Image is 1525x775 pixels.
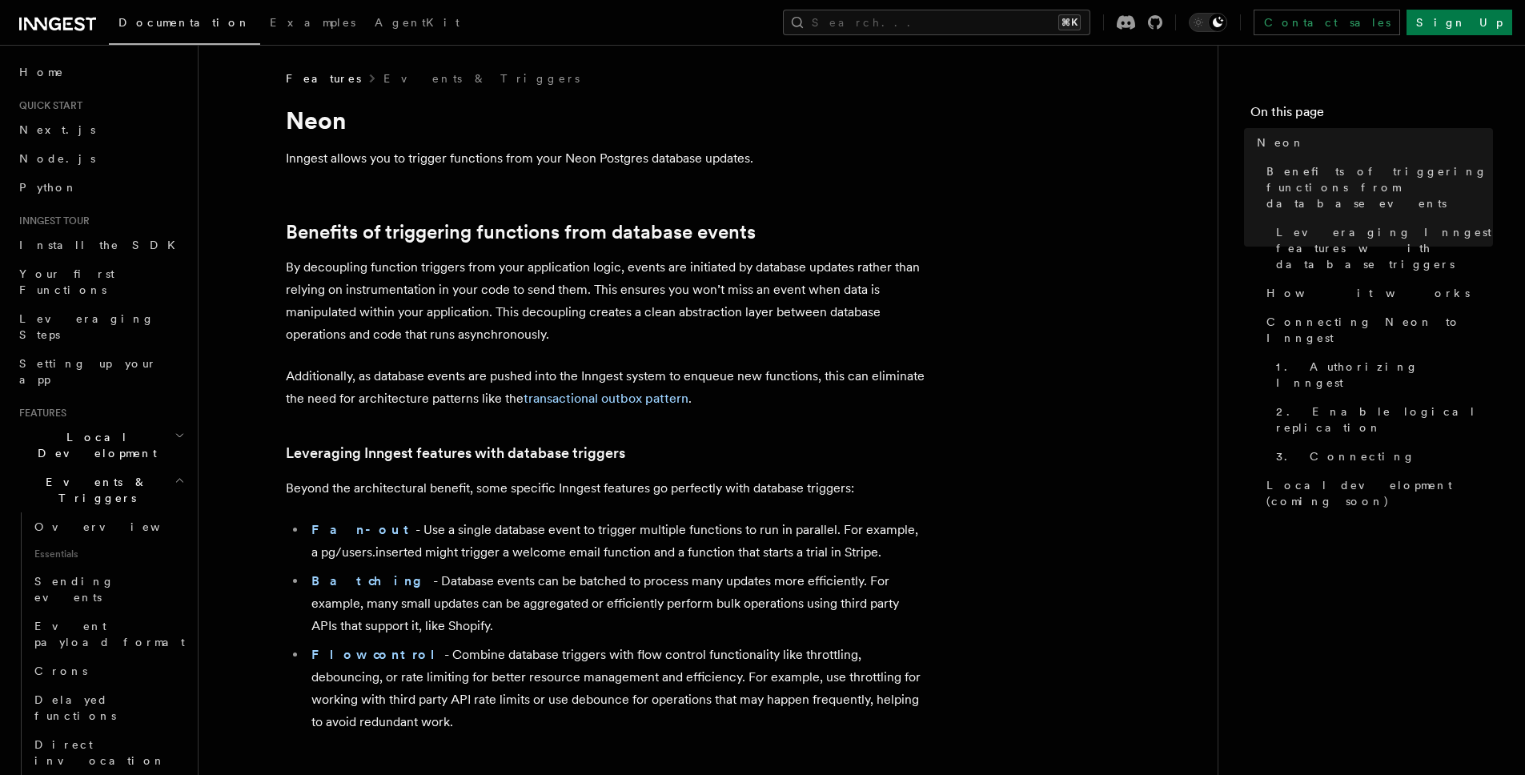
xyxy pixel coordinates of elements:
[13,144,188,173] a: Node.js
[19,152,95,165] span: Node.js
[286,147,926,170] p: Inngest allows you to trigger functions from your Neon Postgres database updates.
[286,477,926,500] p: Beyond the architectural benefit, some specific Inngest features go perfectly with database trigg...
[13,58,188,86] a: Home
[311,647,444,662] a: Flow control
[1276,224,1493,272] span: Leveraging Inngest features with database triggers
[1270,442,1493,471] a: 3. Connecting
[28,685,188,730] a: Delayed functions
[286,365,926,410] p: Additionally, as database events are pushed into the Inngest system to enqueue new functions, thi...
[19,267,114,296] span: Your first Functions
[13,259,188,304] a: Your first Functions
[1254,10,1400,35] a: Contact sales
[1407,10,1512,35] a: Sign Up
[19,239,185,251] span: Install the SDK
[19,312,155,341] span: Leveraging Steps
[13,215,90,227] span: Inngest tour
[13,429,175,461] span: Local Development
[19,123,95,136] span: Next.js
[1260,157,1493,218] a: Benefits of triggering functions from database events
[28,730,188,775] a: Direct invocation
[1260,307,1493,352] a: Connecting Neon to Inngest
[286,221,756,243] a: Benefits of triggering functions from database events
[307,644,926,733] li: - Combine database triggers with flow control functionality like throttling, debouncing, or rate ...
[1250,128,1493,157] a: Neon
[13,349,188,394] a: Setting up your app
[13,304,188,349] a: Leveraging Steps
[1260,471,1493,516] a: Local development (coming soon)
[1270,218,1493,279] a: Leveraging Inngest features with database triggers
[375,16,460,29] span: AgentKit
[1266,285,1470,301] span: How it works
[28,541,188,567] span: Essentials
[1270,352,1493,397] a: 1. Authorizing Inngest
[19,181,78,194] span: Python
[1257,135,1305,151] span: Neon
[28,657,188,685] a: Crons
[307,519,926,564] li: - Use a single database event to trigger multiple functions to run in parallel. For example, a pg...
[1276,448,1415,464] span: 3. Connecting
[1276,404,1493,436] span: 2. Enable logical replication
[13,115,188,144] a: Next.js
[311,522,415,537] a: Fan-out
[286,106,926,135] h1: Neon
[13,423,188,468] button: Local Development
[34,620,185,649] span: Event payload format
[1250,102,1493,128] h4: On this page
[34,665,87,677] span: Crons
[13,468,188,512] button: Events & Triggers
[1266,477,1493,509] span: Local development (coming soon)
[270,16,355,29] span: Examples
[28,567,188,612] a: Sending events
[286,442,625,464] a: Leveraging Inngest features with database triggers
[1266,314,1493,346] span: Connecting Neon to Inngest
[1276,359,1493,391] span: 1. Authorizing Inngest
[13,99,82,112] span: Quick start
[13,173,188,202] a: Python
[109,5,260,45] a: Documentation
[286,256,926,346] p: By decoupling function triggers from your application logic, events are initiated by database upd...
[783,10,1090,35] button: Search...⌘K
[365,5,469,43] a: AgentKit
[13,474,175,506] span: Events & Triggers
[19,64,64,80] span: Home
[34,520,199,533] span: Overview
[311,573,433,588] a: Batching
[1270,397,1493,442] a: 2. Enable logical replication
[307,570,926,637] li: - Database events can be batched to process many updates more efficiently. For example, many smal...
[1260,279,1493,307] a: How it works
[34,575,114,604] span: Sending events
[286,70,361,86] span: Features
[1266,163,1493,211] span: Benefits of triggering functions from database events
[260,5,365,43] a: Examples
[34,693,116,722] span: Delayed functions
[383,70,580,86] a: Events & Triggers
[13,231,188,259] a: Install the SDK
[34,738,166,767] span: Direct invocation
[19,357,157,386] span: Setting up your app
[1189,13,1227,32] button: Toggle dark mode
[13,407,66,420] span: Features
[28,612,188,657] a: Event payload format
[1058,14,1081,30] kbd: ⌘K
[118,16,251,29] span: Documentation
[28,512,188,541] a: Overview
[524,391,688,406] a: transactional outbox pattern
